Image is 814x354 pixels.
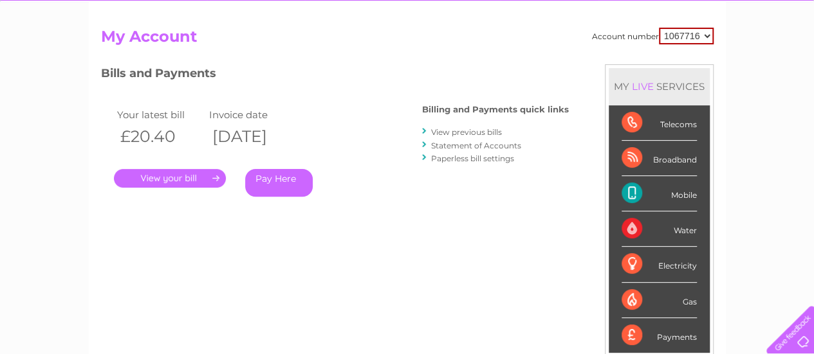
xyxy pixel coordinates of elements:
[114,106,207,123] td: Your latest bill
[609,68,710,105] div: MY SERVICES
[206,106,299,123] td: Invoice date
[114,169,226,188] a: .
[622,141,697,176] div: Broadband
[772,55,802,64] a: Log out
[622,105,697,141] div: Telecoms
[728,55,760,64] a: Contact
[206,123,299,150] th: [DATE]
[104,7,712,62] div: Clear Business is a trading name of Verastar Limited (registered in [GEOGRAPHIC_DATA] No. 3667643...
[431,154,514,163] a: Paperless bill settings
[622,176,697,211] div: Mobile
[622,283,697,318] div: Gas
[245,169,313,197] a: Pay Here
[431,141,521,150] a: Statement of Accounts
[101,28,714,52] h2: My Account
[114,123,207,150] th: £20.40
[622,211,697,247] div: Water
[592,28,714,44] div: Account number
[620,55,648,64] a: Energy
[656,55,694,64] a: Telecoms
[571,6,660,22] a: 0333 014 3131
[702,55,721,64] a: Blog
[622,247,697,282] div: Electricity
[422,105,569,114] h4: Billing and Payments quick links
[622,318,697,353] div: Payments
[28,33,94,73] img: logo.png
[587,55,612,64] a: Water
[101,64,569,87] h3: Bills and Payments
[629,80,656,93] div: LIVE
[431,127,502,137] a: View previous bills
